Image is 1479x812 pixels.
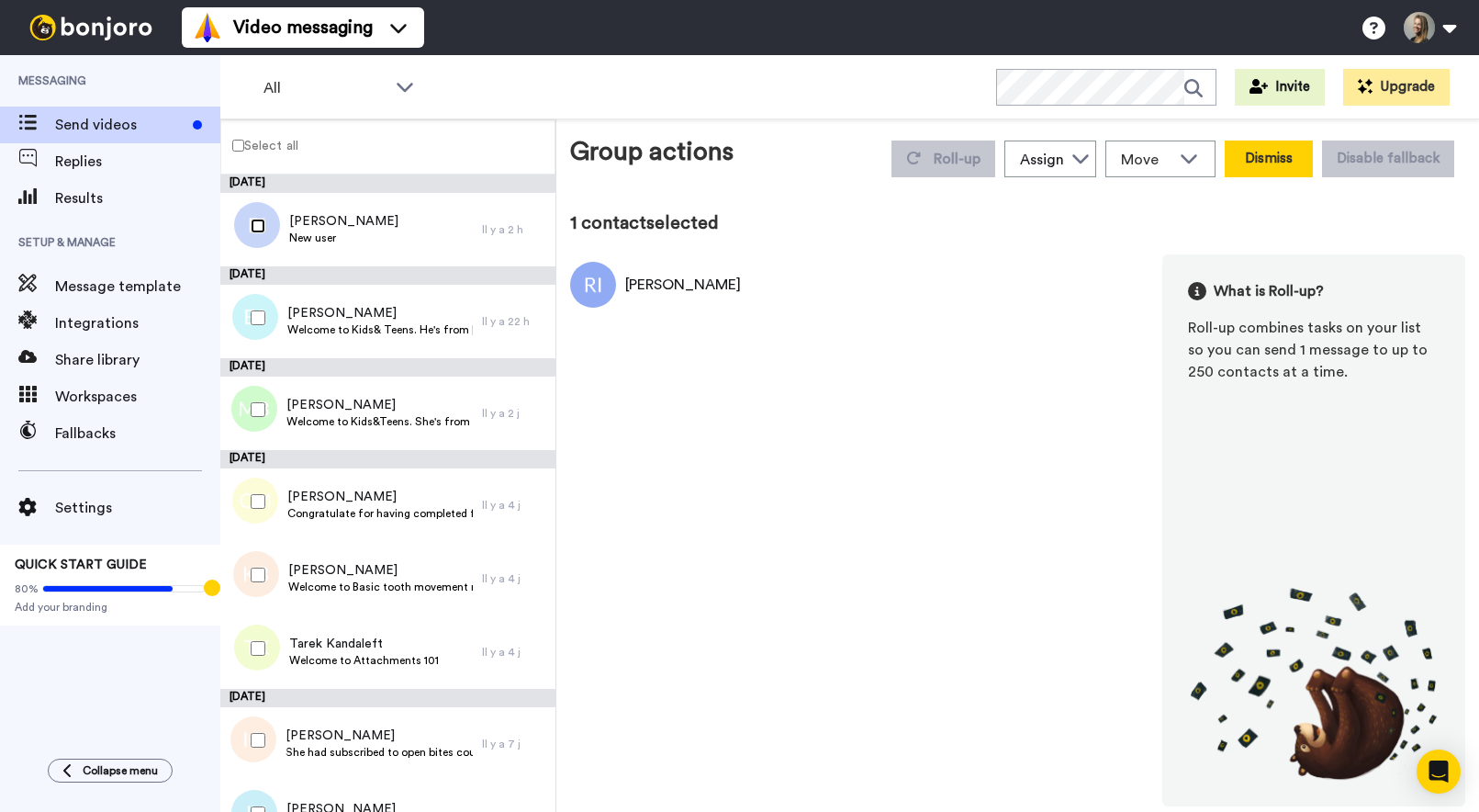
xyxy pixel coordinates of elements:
[482,314,546,329] div: Il y a 22 h
[289,653,439,668] span: Welcome to Attachments 101
[220,450,555,468] div: [DATE]
[287,488,473,506] span: [PERSON_NAME]
[1214,280,1324,302] span: What is Roll-up?
[220,358,555,377] div: [DATE]
[482,737,546,751] div: Il y a 7 j
[22,15,160,40] img: bj-logo-header-white.svg
[204,580,220,596] div: Tooltip anchor
[287,304,474,322] span: [PERSON_NAME]
[570,210,1465,236] div: 1 contact selected
[286,414,473,429] span: Welcome to Kids&Teens. She's from [GEOGRAPHIC_DATA], [GEOGRAPHIC_DATA]
[287,506,473,521] span: Congratulate for having completed free intro course
[570,133,734,177] div: Group actions
[289,635,439,653] span: Tarek Kandaleft
[220,175,555,193] div: [DATE]
[232,140,244,152] input: Select all
[482,645,546,660] div: Il y a 4 j
[55,276,220,298] span: Message template
[55,423,220,445] span: Fallbacks
[15,600,206,615] span: Add your branding
[482,571,546,586] div: Il y a 4 j
[1188,317,1440,383] div: Roll-up combines tasks on your list so you can send 1 message to up to 250 contacts at a time.
[288,561,473,580] span: [PERSON_NAME]
[48,759,173,783] button: Collapse menu
[55,187,220,209] span: Results
[263,77,387,99] span: All
[1225,141,1313,177] button: Dismiss
[55,349,220,371] span: Share library
[934,152,980,166] span: Roll-up
[1235,69,1325,106] button: Invite
[55,114,185,136] span: Send videos
[220,689,555,707] div: [DATE]
[482,222,546,237] div: Il y a 2 h
[83,763,158,778] span: Collapse menu
[15,581,39,596] span: 80%
[193,13,222,42] img: vm-color.svg
[482,498,546,513] div: Il y a 4 j
[55,497,220,519] span: Settings
[233,15,373,40] span: Video messaging
[1020,149,1064,171] div: Assign
[15,558,147,571] span: QUICK START GUIDE
[1343,69,1450,106] button: Upgrade
[286,745,473,760] span: She had subscribed to open bites course in the beg of the year and never accessed the course. May...
[1417,750,1461,794] div: Open Intercom Messenger
[55,386,220,408] span: Workspaces
[1188,587,1440,781] img: joro-roll.png
[570,262,616,308] img: Image of Rachel Ioffe
[288,580,473,594] span: Welcome to Basic tooth movement mechanics
[891,141,995,177] button: Roll-up
[286,396,473,414] span: [PERSON_NAME]
[286,727,473,745] span: [PERSON_NAME]
[55,151,220,173] span: Replies
[55,312,220,334] span: Integrations
[289,231,398,245] span: New user
[220,266,555,285] div: [DATE]
[287,322,474,337] span: Welcome to Kids& Teens. He's from [US_STATE], [GEOGRAPHIC_DATA]
[482,406,546,421] div: Il y a 2 j
[289,212,398,231] span: [PERSON_NAME]
[221,134,298,156] label: Select all
[1121,149,1171,171] span: Move
[625,274,741,296] div: [PERSON_NAME]
[1322,141,1454,177] button: Disable fallback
